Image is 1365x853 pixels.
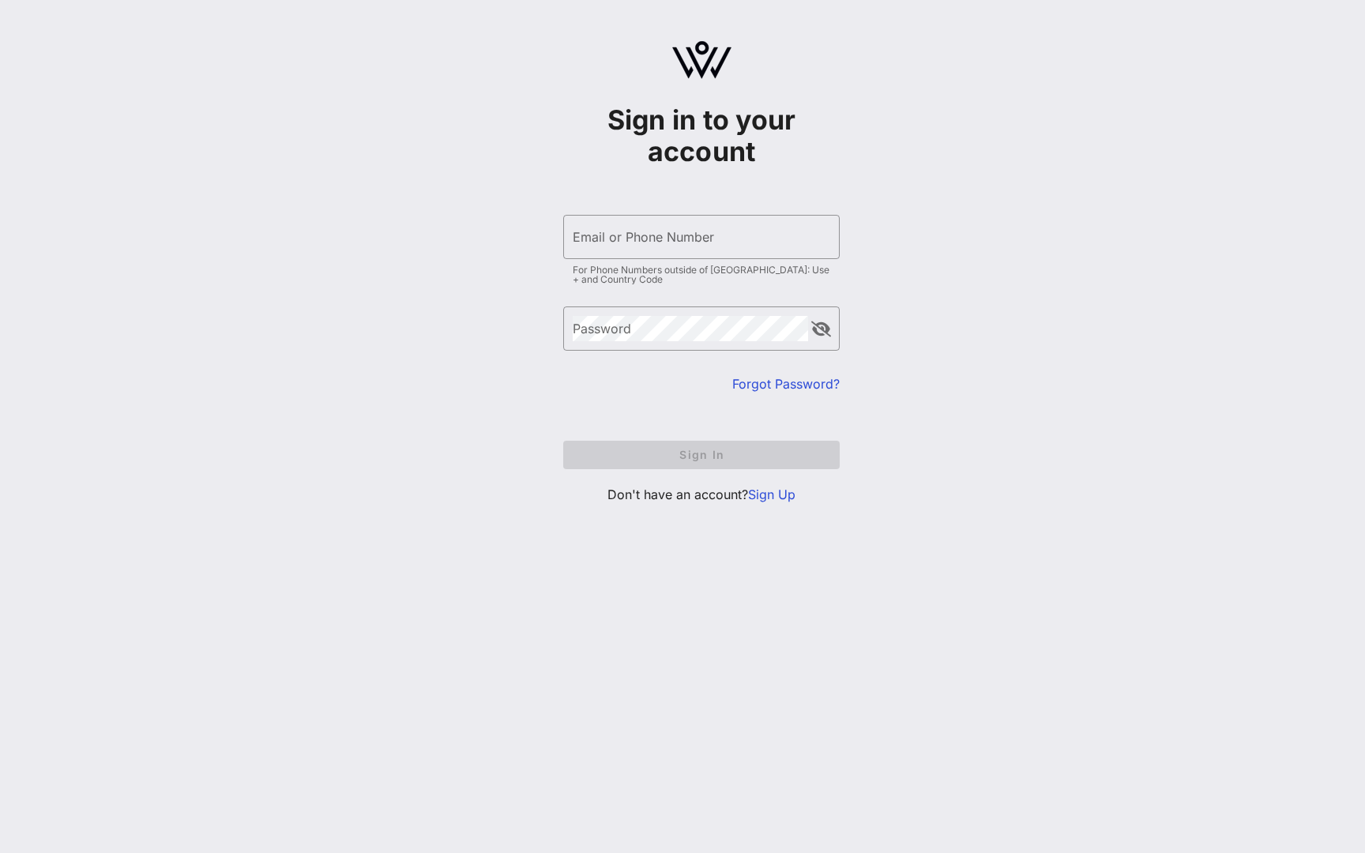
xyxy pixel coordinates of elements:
[748,487,795,502] a: Sign Up
[573,265,830,284] div: For Phone Numbers outside of [GEOGRAPHIC_DATA]: Use + and Country Code
[732,376,840,392] a: Forgot Password?
[563,104,840,167] h1: Sign in to your account
[811,321,831,337] button: append icon
[563,485,840,504] p: Don't have an account?
[672,41,731,79] img: logo.svg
